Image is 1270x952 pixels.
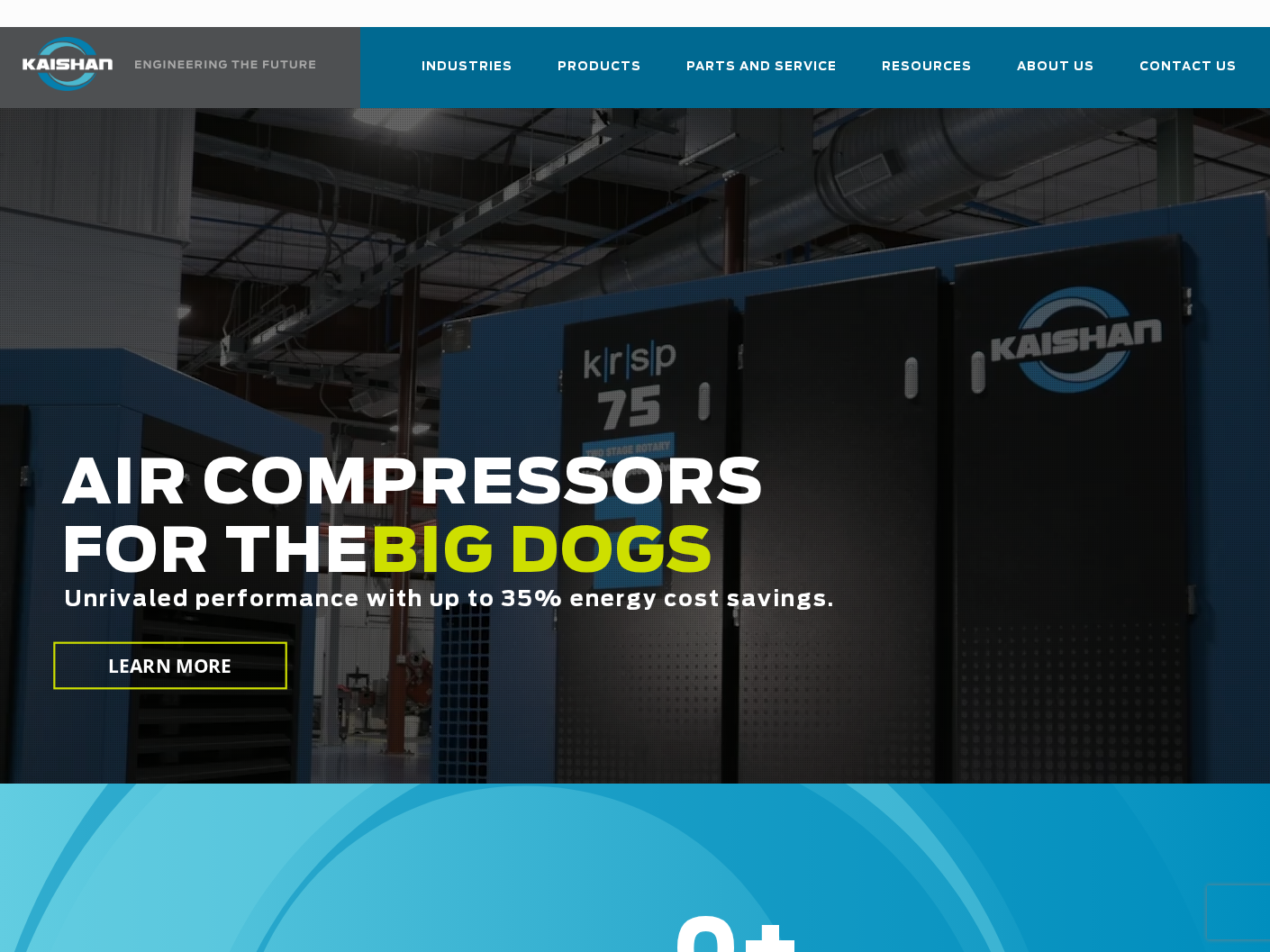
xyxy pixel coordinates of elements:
a: LEARN MORE [54,642,287,690]
span: BIG DOGS [370,523,714,585]
a: Contact Us [1139,43,1237,104]
span: About Us [1017,57,1094,77]
span: Industries [422,57,513,77]
a: Parts and Service [686,43,837,104]
img: Engineering the future [135,60,315,68]
a: Products [558,43,641,104]
span: Resources [882,57,972,77]
span: Contact Us [1139,57,1237,77]
a: Resources [882,43,972,104]
span: Products [558,57,641,77]
a: About Us [1017,43,1094,104]
span: Parts and Service [686,57,837,77]
span: LEARN MORE [108,653,232,679]
h2: AIR COMPRESSORS FOR THE [61,451,1013,668]
a: Industries [422,43,513,104]
span: Unrivaled performance with up to 35% energy cost savings. [64,589,835,611]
